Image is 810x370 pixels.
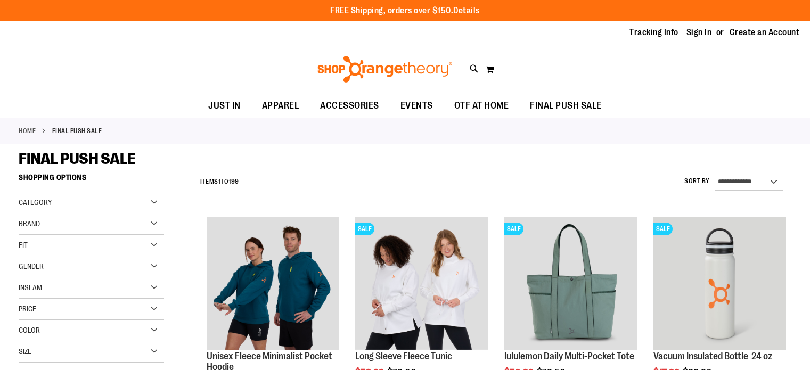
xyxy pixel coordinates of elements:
[355,217,488,350] img: Product image for Fleece Long Sleeve
[19,305,36,313] span: Price
[355,351,452,361] a: Long Sleeve Fleece Tunic
[653,223,673,235] span: SALE
[309,94,390,118] a: ACCESSORIES
[19,198,52,207] span: Category
[330,5,480,17] p: FREE Shipping, orders over $150.
[19,283,42,292] span: Inseam
[228,178,239,185] span: 199
[19,126,36,136] a: Home
[504,217,637,350] img: lululemon Daily Multi-Pocket Tote
[355,217,488,351] a: Product image for Fleece Long SleeveSALE
[19,262,44,270] span: Gender
[208,94,241,118] span: JUST IN
[629,27,678,38] a: Tracking Info
[19,168,164,192] strong: Shopping Options
[730,27,800,38] a: Create an Account
[19,241,28,249] span: Fit
[251,94,310,118] a: APPAREL
[653,351,772,361] a: Vacuum Insulated Bottle 24 oz
[504,217,637,351] a: lululemon Daily Multi-Pocket ToteSALE
[519,94,612,118] a: FINAL PUSH SALE
[200,174,239,190] h2: Items to
[207,217,339,351] a: Unisex Fleece Minimalist Pocket Hoodie
[218,178,221,185] span: 1
[454,94,509,118] span: OTF AT HOME
[19,326,40,334] span: Color
[504,223,523,235] span: SALE
[207,217,339,350] img: Unisex Fleece Minimalist Pocket Hoodie
[653,217,786,350] img: Vacuum Insulated Bottle 24 oz
[653,217,786,351] a: Vacuum Insulated Bottle 24 ozSALE
[684,177,710,186] label: Sort By
[444,94,520,118] a: OTF AT HOME
[504,351,634,361] a: lululemon Daily Multi-Pocket Tote
[355,223,374,235] span: SALE
[262,94,299,118] span: APPAREL
[198,94,251,118] a: JUST IN
[400,94,433,118] span: EVENTS
[19,347,31,356] span: Size
[530,94,602,118] span: FINAL PUSH SALE
[316,56,454,83] img: Shop Orangetheory
[19,150,136,168] span: FINAL PUSH SALE
[453,6,480,15] a: Details
[390,94,444,118] a: EVENTS
[19,219,40,228] span: Brand
[320,94,379,118] span: ACCESSORIES
[52,126,102,136] strong: FINAL PUSH SALE
[686,27,712,38] a: Sign In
